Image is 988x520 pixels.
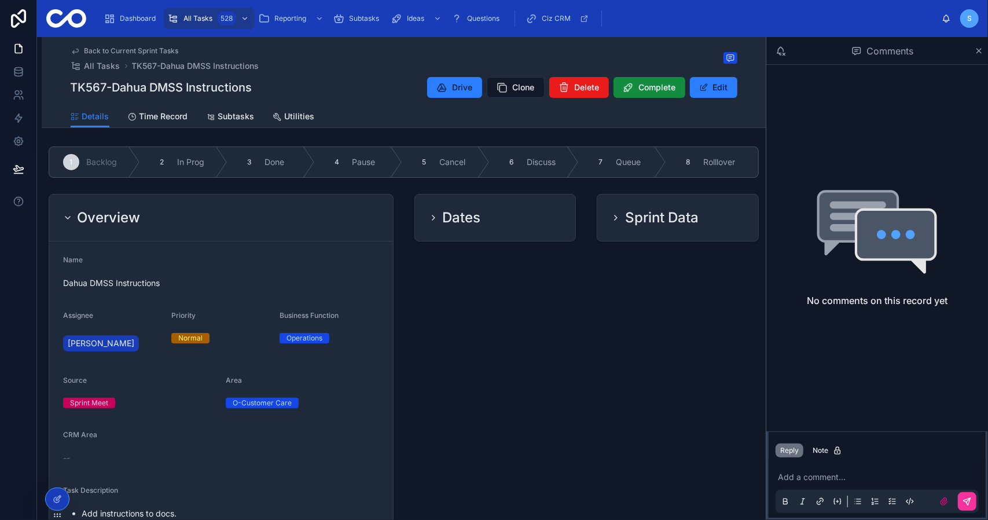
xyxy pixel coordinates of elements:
span: Done [265,156,284,168]
span: Source [63,376,87,384]
a: Ideas [387,8,447,29]
a: Utilities [273,106,315,129]
span: 6 [510,158,514,167]
a: Back to Current Sprint Tasks [71,46,179,56]
a: All Tasks528 [164,8,255,29]
span: Ideas [407,14,424,23]
span: Assignee [63,311,93,320]
span: 7 [599,158,603,167]
a: All Tasks [71,60,120,72]
span: In Prog [177,156,204,168]
div: Note [813,446,842,455]
div: Sprint Meet [70,398,108,408]
span: Time Record [139,111,188,122]
div: O-Customer Care [233,398,292,408]
span: Comments [866,44,913,58]
span: Pause [352,156,375,168]
div: scrollable content [96,6,942,31]
a: Subtasks [329,8,387,29]
a: Dashboard [100,8,164,29]
span: Queue [616,156,641,168]
button: Clone [487,77,545,98]
button: Reply [776,444,803,457]
span: 2 [160,158,164,167]
span: Drive [453,82,473,93]
div: Operations [287,333,322,343]
button: Delete [549,77,609,98]
span: Clone [513,82,535,93]
span: Delete [575,82,600,93]
span: Dahua DMSS Instructions [63,277,379,289]
span: Rolllover [703,156,735,168]
span: Reporting [274,14,306,23]
span: Backlog [86,156,117,168]
span: 1 [70,158,73,167]
span: Cancel [439,156,465,168]
button: Complete [614,77,685,98]
span: Utilities [285,111,315,122]
span: Name [63,255,83,264]
h2: Sprint Data [625,208,699,227]
span: Details [82,111,109,122]
li: Add instructions to docs. [82,508,379,519]
span: Priority [171,311,196,320]
span: All Tasks [85,60,120,72]
div: 528 [217,12,236,25]
span: 3 [248,158,252,167]
a: Ciz CRM [522,8,594,29]
h2: Dates [443,208,481,227]
div: Normal [178,333,203,343]
span: Ciz CRM [542,14,571,23]
img: App logo [46,9,86,28]
h2: No comments on this record yet [807,294,947,307]
a: Reporting [255,8,329,29]
span: Dashboard [120,14,156,23]
a: Details [71,106,109,128]
span: 5 [423,158,427,167]
a: Time Record [128,106,188,129]
span: Questions [467,14,499,23]
span: Task Description [63,486,118,495]
button: Edit [690,77,737,98]
button: Drive [427,77,482,98]
span: CRM Area [63,430,97,439]
span: Area [226,376,242,384]
a: [PERSON_NAME] [63,335,139,351]
span: Business Function [280,311,339,320]
span: Complete [639,82,676,93]
button: Note [808,444,847,457]
span: S [967,14,972,23]
a: Subtasks [207,106,255,129]
span: -- [63,452,70,464]
span: [PERSON_NAME] [68,338,134,349]
a: TK567-Dahua DMSS Instructions [132,60,259,72]
span: Subtasks [218,111,255,122]
h1: TK567-Dahua DMSS Instructions [71,79,252,96]
h2: Overview [77,208,140,227]
span: 4 [335,158,339,167]
span: 8 [686,158,691,167]
a: Questions [447,8,508,29]
span: Back to Current Sprint Tasks [85,46,179,56]
span: Discuss [527,156,556,168]
span: Subtasks [349,14,379,23]
span: All Tasks [183,14,212,23]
